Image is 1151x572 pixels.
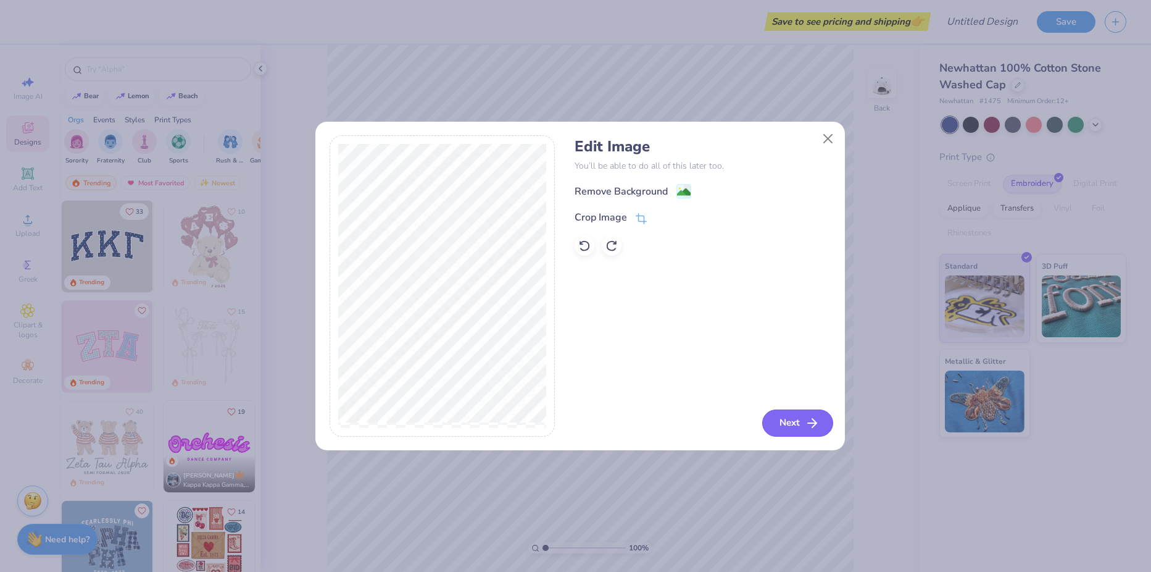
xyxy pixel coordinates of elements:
div: Remove Background [575,184,668,199]
div: Crop Image [575,210,627,225]
button: Close [817,127,840,150]
p: You’ll be able to do all of this later too. [575,159,831,172]
button: Next [762,410,833,437]
h4: Edit Image [575,138,831,156]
